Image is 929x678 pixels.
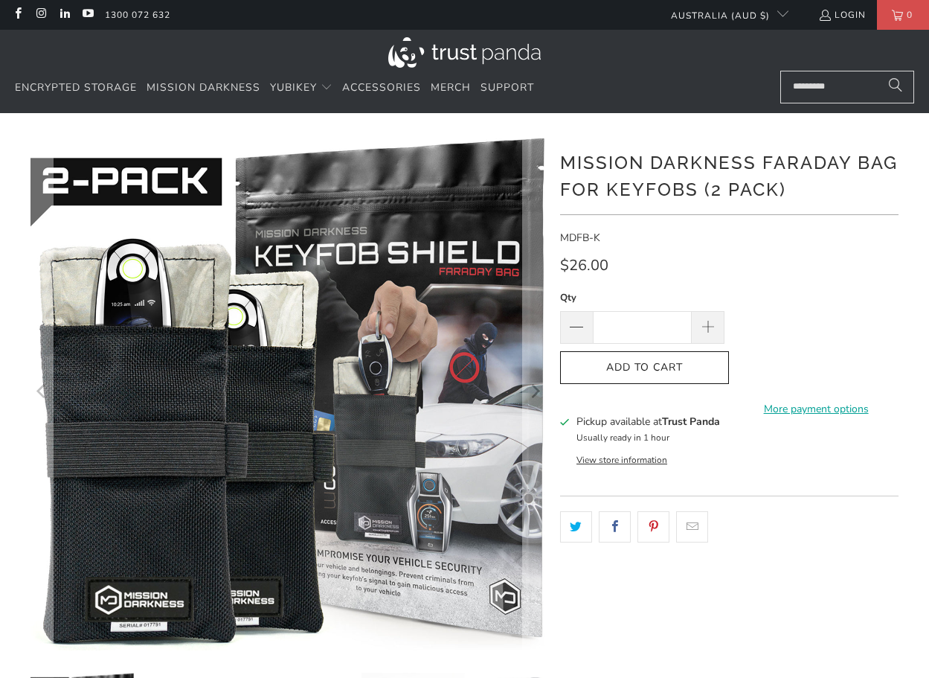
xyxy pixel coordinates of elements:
[576,432,669,444] small: Usually ready in 1 hour
[480,80,534,95] span: Support
[560,231,600,245] span: MDFB-K
[560,511,592,543] a: Share this on Twitter
[560,147,899,203] h1: Mission Darkness Faraday Bag for Keyfobs (2 pack)
[637,511,669,543] a: Share this on Pinterest
[522,135,546,650] button: Next
[15,80,137,95] span: Encrypted Storage
[431,80,471,95] span: Merch
[270,80,317,95] span: YubiKey
[15,71,534,106] nav: Translation missing: en.navigation.header.main_nav
[480,71,534,106] a: Support
[780,71,914,103] input: Search...
[599,511,631,543] a: Share this on Facebook
[15,71,137,106] a: Encrypted Storage
[30,135,54,650] button: Previous
[34,9,47,21] a: Trust Panda Australia on Instagram
[676,511,708,543] a: Email this to a friend
[81,9,94,21] a: Trust Panda Australia on YouTube
[431,71,471,106] a: Merch
[342,80,421,95] span: Accessories
[388,37,541,68] img: Trust Panda Australia
[576,414,720,429] h3: Pickup available at
[342,71,421,106] a: Accessories
[560,351,729,385] button: Add to Cart
[270,71,332,106] summary: YubiKey
[877,71,914,103] button: Search
[733,401,898,418] a: More payment options
[560,255,608,275] span: $26.00
[662,415,720,429] b: Trust Panda
[30,135,545,650] a: Mission Darkness Faraday Bag for Keyfobs (2 pack)
[560,290,724,306] label: Qty
[11,9,24,21] a: Trust Panda Australia on Facebook
[105,7,170,23] a: 1300 072 632
[818,7,866,23] a: Login
[576,362,713,374] span: Add to Cart
[58,9,71,21] a: Trust Panda Australia on LinkedIn
[147,80,260,95] span: Mission Darkness
[147,71,260,106] a: Mission Darkness
[576,454,667,466] button: View store information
